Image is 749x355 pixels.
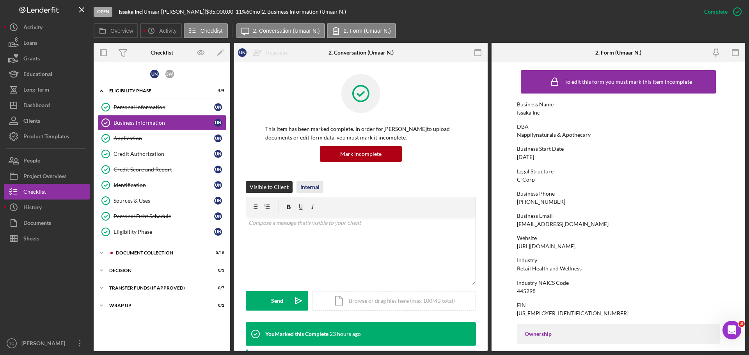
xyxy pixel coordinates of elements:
div: Website [517,235,720,241]
div: U N [214,197,222,205]
a: Credit Score and ReportUN [98,162,226,177]
button: Visible to Client [246,181,293,193]
div: Loans [23,35,37,53]
button: Mark Incomplete [320,146,402,162]
div: Visible to Client [250,181,289,193]
div: You Marked this Complete [265,331,328,337]
div: U N [150,70,159,78]
a: Personal Debt ScheduleUN [98,208,226,224]
div: Eligibility Phase [114,229,214,235]
text: TG [9,341,14,346]
a: Eligibility PhaseUN [98,224,226,240]
div: EIN [517,302,720,308]
div: U N [214,228,222,236]
button: Clients [4,113,90,129]
a: ApplicationUN [98,131,226,146]
div: Sheets [23,231,39,248]
button: Documents [4,215,90,231]
div: Nappilynaturals & Apothecary [517,132,591,138]
div: Product Templates [23,129,69,146]
span: 3 [738,321,745,327]
div: Retail Health and Wellness [517,265,582,272]
time: 2025-08-20 16:29 [330,331,361,337]
div: [PHONE_NUMBER] [517,199,565,205]
div: Legal Structure [517,168,720,175]
div: Eligibility Phase [109,88,205,93]
div: S W [165,70,174,78]
div: Issaka Inc [517,110,540,116]
div: Industry NAICS Code [517,280,720,286]
div: Decision [109,268,205,273]
div: Grants [23,51,40,68]
div: Application [114,135,214,141]
div: 2. Conversation (Umaar N.) [328,49,394,56]
button: Internal [296,181,323,193]
div: Personal Information [114,104,214,110]
button: Loans [4,35,90,51]
a: Product Templates [4,129,90,144]
div: Dashboard [23,97,50,115]
div: U N [214,166,222,173]
div: 0 / 3 [210,268,224,273]
a: Activity [4,19,90,35]
div: 0 / 7 [210,286,224,290]
div: To edit this form you must mark this item incomplete [564,79,692,85]
button: 2. Conversation (Umaar N.) [236,23,325,38]
div: 0 / 18 [210,251,224,255]
div: Business Name [517,101,720,108]
div: C-Corp [517,177,535,183]
div: U N [214,119,222,127]
div: Personal Debt Schedule [114,213,214,219]
div: 9 / 9 [210,88,224,93]
div: Document Collection [116,251,205,255]
button: Activity [140,23,181,38]
div: | [119,9,144,15]
div: $35,000.00 [206,9,236,15]
div: Business Start Date [517,146,720,152]
button: UNReassign [234,45,295,60]
div: [URL][DOMAIN_NAME] [517,243,575,249]
div: Credit Authorization [114,151,214,157]
div: Long-Term [23,82,49,99]
div: Checklist [23,184,46,201]
button: Sheets [4,231,90,246]
div: Ownership [525,331,712,337]
button: Checklist [184,23,228,38]
div: Clients [23,113,40,131]
a: Long-Term [4,82,90,97]
div: [DATE] [517,154,534,160]
div: Activity [23,19,43,37]
a: Personal InformationUN [98,99,226,115]
button: Dashboard [4,97,90,113]
button: Grants [4,51,90,66]
div: U N [238,48,247,57]
div: Documents [23,215,51,233]
div: Reassign [266,45,287,60]
div: History [23,200,42,217]
div: Send [271,291,283,311]
div: 2. Form (Umaar N.) [595,49,641,56]
div: U N [214,103,222,111]
div: Business Information [114,120,214,126]
div: Wrap Up [109,303,205,308]
div: U N [214,181,222,189]
button: People [4,153,90,168]
a: Sources & UsesUN [98,193,226,208]
button: History [4,200,90,215]
div: Educational [23,66,52,84]
div: 11 % [236,9,246,15]
div: Umaar [PERSON_NAME] | [144,9,206,15]
div: Internal [300,181,319,193]
a: Educational [4,66,90,82]
div: U N [214,212,222,220]
button: Complete [696,4,745,19]
div: U N [214,150,222,158]
div: Credit Score and Report [114,166,214,173]
label: Checklist [201,28,223,34]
